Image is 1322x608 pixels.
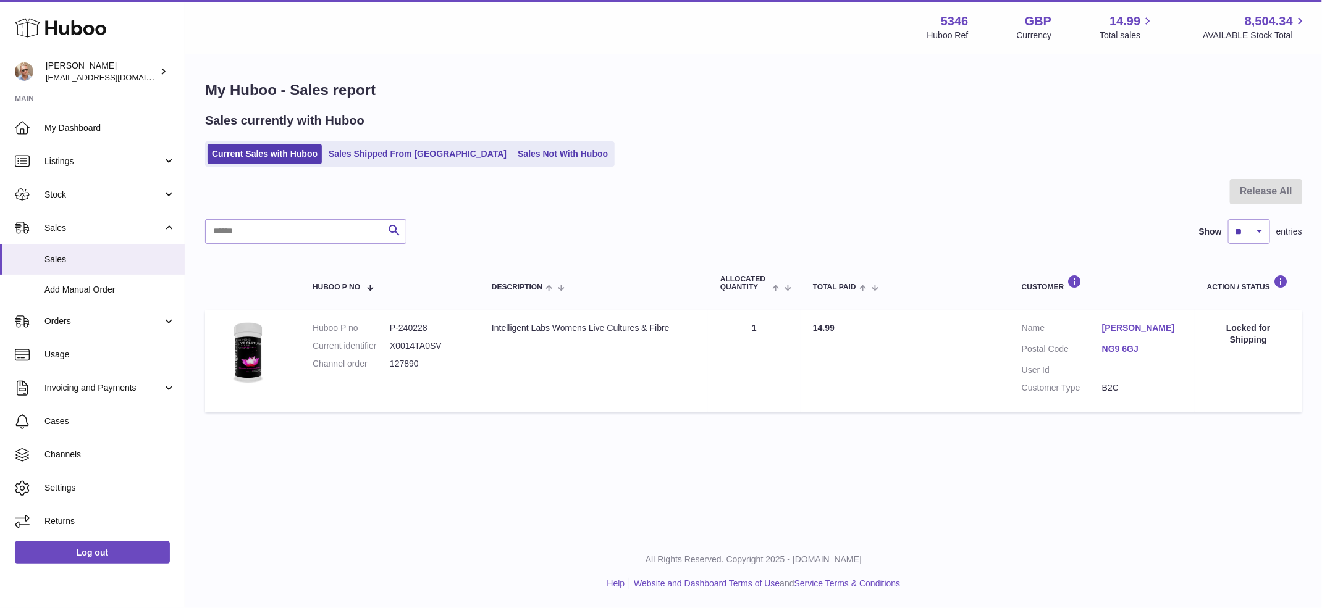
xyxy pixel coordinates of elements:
dt: Current identifier [313,340,390,352]
span: 14.99 [813,323,835,333]
span: Settings [44,482,175,494]
dt: Name [1022,322,1102,337]
dt: Channel order [313,358,390,370]
strong: 5346 [941,13,969,30]
span: Add Manual Order [44,284,175,296]
dd: B2C [1102,382,1182,394]
div: [PERSON_NAME] [46,60,157,83]
div: Currency [1017,30,1052,41]
span: Invoicing and Payments [44,382,162,394]
dt: User Id [1022,364,1102,376]
td: 1 [708,310,801,412]
div: Locked for Shipping [1207,322,1290,346]
label: Show [1199,226,1222,238]
a: 14.99 Total sales [1100,13,1155,41]
a: NG9 6GJ [1102,343,1182,355]
dt: Postal Code [1022,343,1102,358]
img: women-s-live-cultures-with-sunfiber-r-and-fos-01-600x600.jpg [217,322,279,384]
span: My Dashboard [44,122,175,134]
span: AVAILABLE Stock Total [1203,30,1307,41]
span: Returns [44,515,175,527]
span: ALLOCATED Quantity [720,275,769,291]
a: Website and Dashboard Terms of Use [634,578,780,588]
span: Cases [44,415,175,427]
span: Huboo P no [313,283,360,291]
span: 14.99 [1109,13,1140,30]
p: All Rights Reserved. Copyright 2025 - [DOMAIN_NAME] [195,554,1312,565]
span: entries [1276,226,1302,238]
h2: Sales currently with Huboo [205,112,364,129]
img: support@radoneltd.co.uk [15,62,33,81]
div: Intelligent Labs Womens Live Cultures & Fibre [492,322,696,334]
li: and [629,578,900,589]
dt: Huboo P no [313,322,390,334]
span: Sales [44,254,175,265]
span: Total sales [1100,30,1155,41]
div: Customer [1022,275,1182,291]
a: Service Terms & Conditions [794,578,901,588]
span: [EMAIL_ADDRESS][DOMAIN_NAME] [46,72,182,82]
span: Usage [44,349,175,360]
span: Sales [44,222,162,234]
span: Description [492,283,542,291]
div: Action / Status [1207,275,1290,291]
a: Log out [15,541,170,564]
dd: 127890 [390,358,467,370]
dt: Customer Type [1022,382,1102,394]
a: Sales Shipped From [GEOGRAPHIC_DATA] [324,144,511,164]
a: Sales Not With Huboo [513,144,612,164]
span: Stock [44,189,162,201]
a: 8,504.34 AVAILABLE Stock Total [1203,13,1307,41]
dd: X0014TA0SV [390,340,467,352]
dd: P-240228 [390,322,467,334]
a: Help [607,578,625,588]
a: [PERSON_NAME] [1102,322,1182,334]
span: Orders [44,315,162,327]
strong: GBP [1025,13,1051,30]
span: 8,504.34 [1245,13,1293,30]
span: Channels [44,449,175,460]
span: Total paid [813,283,856,291]
span: Listings [44,156,162,167]
a: Current Sales with Huboo [208,144,322,164]
div: Huboo Ref [927,30,969,41]
h1: My Huboo - Sales report [205,80,1302,100]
